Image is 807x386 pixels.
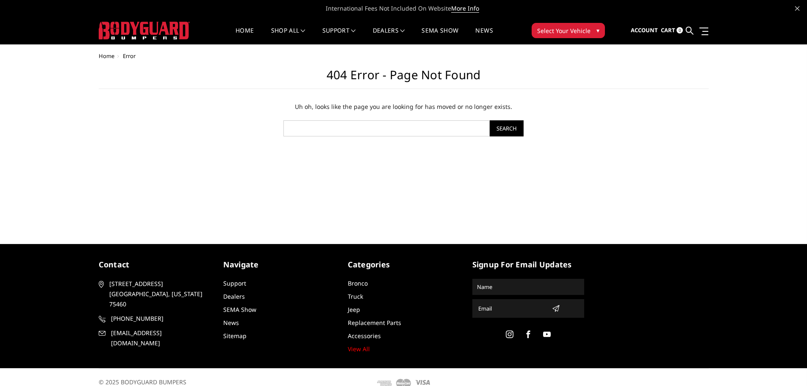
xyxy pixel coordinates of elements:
[204,102,604,112] p: Uh oh, looks like the page you are looking for has moved or no longer exists.
[661,19,683,42] a: Cart 0
[348,292,363,300] a: Truck
[472,259,584,270] h5: signup for email updates
[475,302,549,315] input: Email
[111,314,209,324] span: [PHONE_NUMBER]
[348,319,401,327] a: Replacement Parts
[109,279,208,309] span: [STREET_ADDRESS] [GEOGRAPHIC_DATA], [US_STATE] 75460
[532,23,605,38] button: Select Your Vehicle
[111,328,209,348] span: [EMAIL_ADDRESS][DOMAIN_NAME]
[475,28,493,44] a: News
[123,52,136,60] span: Error
[631,26,658,34] span: Account
[223,332,247,340] a: Sitemap
[631,19,658,42] a: Account
[348,305,360,314] a: Jeep
[99,314,211,324] a: [PHONE_NUMBER]
[223,319,239,327] a: News
[348,259,460,270] h5: Categories
[537,26,591,35] span: Select Your Vehicle
[451,4,479,13] a: More Info
[348,279,368,287] a: Bronco
[223,279,246,287] a: Support
[474,280,583,294] input: Name
[322,28,356,44] a: Support
[373,28,405,44] a: Dealers
[99,52,114,60] a: Home
[677,27,683,33] span: 0
[99,378,186,386] span: © 2025 BODYGUARD BUMPERS
[223,259,335,270] h5: Navigate
[422,28,458,44] a: SEMA Show
[99,22,190,39] img: BODYGUARD BUMPERS
[99,259,211,270] h5: contact
[236,28,254,44] a: Home
[223,305,256,314] a: SEMA Show
[271,28,305,44] a: shop all
[661,26,675,34] span: Cart
[348,345,370,353] a: View All
[348,332,381,340] a: Accessories
[490,120,524,136] input: Search
[596,26,599,35] span: ▾
[223,292,245,300] a: Dealers
[99,68,709,89] h1: 404 Error - Page not found
[99,328,211,348] a: [EMAIL_ADDRESS][DOMAIN_NAME]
